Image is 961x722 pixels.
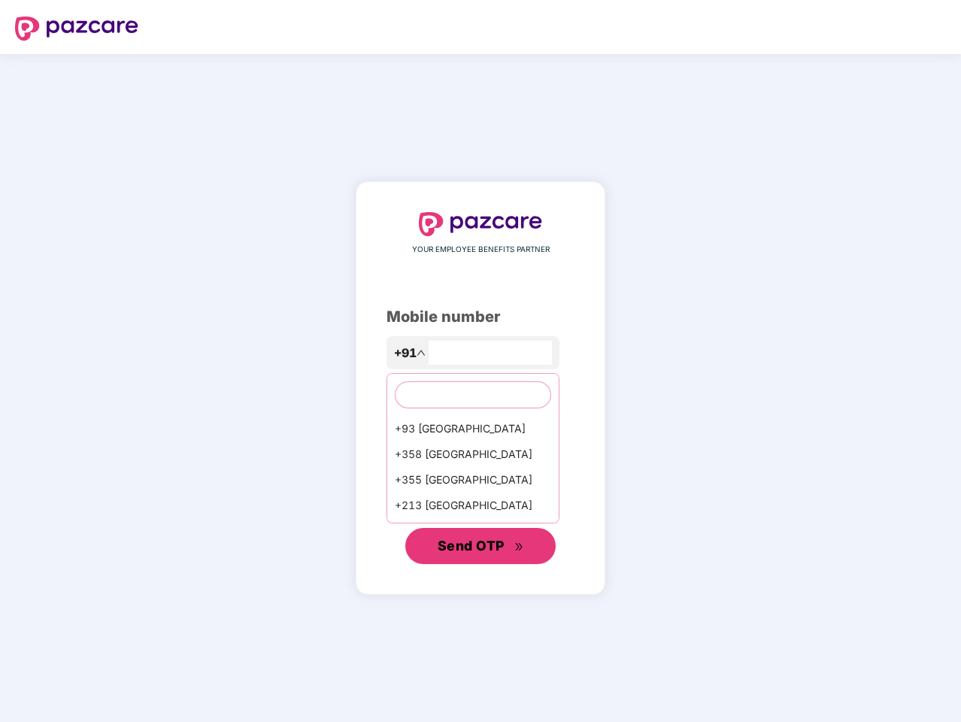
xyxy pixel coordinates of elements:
button: Send OTPdouble-right [405,528,556,564]
span: YOUR EMPLOYEE BENEFITS PARTNER [412,244,550,256]
div: Mobile number [387,305,574,329]
span: Send OTP [438,538,505,554]
div: +93 [GEOGRAPHIC_DATA] [387,416,559,441]
div: +1684 AmericanSamoa [387,518,559,544]
img: logo [15,17,138,41]
span: +91 [394,344,417,363]
span: up [417,348,426,357]
div: +213 [GEOGRAPHIC_DATA] [387,493,559,518]
img: logo [419,212,542,236]
div: +355 [GEOGRAPHIC_DATA] [387,467,559,493]
span: double-right [514,542,524,552]
div: +358 [GEOGRAPHIC_DATA] [387,441,559,467]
